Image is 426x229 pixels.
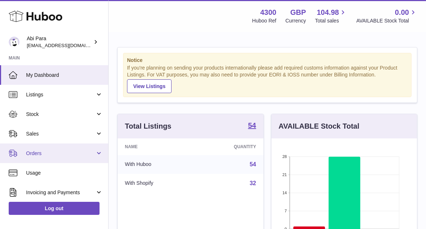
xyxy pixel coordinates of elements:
span: Stock [26,111,95,118]
td: With Huboo [118,155,196,174]
text: 7 [284,209,287,213]
strong: GBP [290,8,306,17]
div: Huboo Ref [252,17,277,24]
a: 104.98 Total sales [315,8,347,24]
div: Abi Para [27,35,92,49]
th: Name [118,138,196,155]
a: 54 [248,122,256,130]
a: 32 [250,180,256,186]
span: 104.98 [317,8,339,17]
a: 0.00 AVAILABLE Stock Total [356,8,417,24]
a: 54 [250,161,256,167]
div: If you're planning on sending your products internationally please add required customs informati... [127,64,408,93]
span: Usage [26,170,103,176]
strong: 54 [248,122,256,129]
text: 21 [282,172,287,177]
th: Quantity [196,138,263,155]
a: View Listings [127,79,172,93]
span: Listings [26,91,95,98]
span: Invoicing and Payments [26,189,95,196]
span: [EMAIL_ADDRESS][DOMAIN_NAME] [27,42,106,48]
text: 14 [282,191,287,195]
td: With Shopify [118,174,196,193]
strong: 4300 [260,8,277,17]
span: 0.00 [395,8,409,17]
span: Orders [26,150,95,157]
div: Currency [286,17,306,24]
span: Total sales [315,17,347,24]
text: 28 [282,154,287,159]
h3: AVAILABLE Stock Total [279,121,359,131]
img: Abi@mifo.co.uk [9,37,20,47]
span: My Dashboard [26,72,103,79]
h3: Total Listings [125,121,172,131]
span: Sales [26,130,95,137]
a: Log out [9,202,100,215]
span: AVAILABLE Stock Total [356,17,417,24]
strong: Notice [127,57,408,64]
